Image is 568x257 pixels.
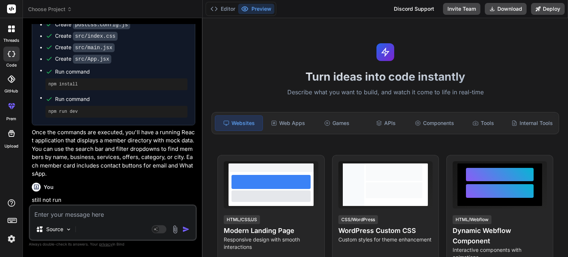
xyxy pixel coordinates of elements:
div: HTML/Webflow [453,215,491,224]
img: Pick Models [65,226,72,233]
h4: WordPress Custom CSS [338,226,433,236]
code: src/main.jsx [73,43,115,52]
div: Create [55,21,130,28]
div: Games [313,115,361,131]
img: settings [5,233,18,245]
label: Upload [4,143,18,149]
span: privacy [99,242,112,246]
button: Editor [207,4,238,14]
label: code [6,62,17,68]
p: Describe what you want to build, and watch it come to life in real-time [207,88,564,97]
div: Tools [460,115,507,131]
label: GitHub [4,88,18,94]
div: Components [411,115,458,131]
p: still not run [32,196,195,204]
h4: Dynamic Webflow Component [453,226,547,246]
pre: npm install [48,81,185,87]
code: src/index.css [73,32,118,41]
div: Internal Tools [508,115,556,131]
div: APIs [362,115,409,131]
p: Always double-check its answers. Your in Bind [29,241,197,248]
div: Web Apps [264,115,312,131]
button: Deploy [531,3,565,15]
div: Create [55,44,115,51]
span: Choose Project [28,6,72,13]
div: Websites [215,115,263,131]
button: Invite Team [443,3,480,15]
code: src/App.jsx [73,55,111,64]
img: attachment [171,225,179,234]
div: Create [55,55,111,63]
p: Source [46,226,63,233]
button: Preview [238,4,274,14]
code: postcss.config.js [73,20,130,29]
div: Create [55,32,118,40]
label: prem [6,116,16,122]
pre: npm run dev [48,109,185,115]
p: Responsive design with smooth interactions [224,236,318,251]
div: Discord Support [389,3,439,15]
img: icon [182,226,190,233]
div: HTML/CSS/JS [224,215,260,224]
div: CSS/WordPress [338,215,378,224]
span: Run command [55,95,187,103]
p: Custom styles for theme enhancement [338,236,433,243]
h6: You [44,183,54,191]
button: Download [485,3,527,15]
span: Run command [55,68,187,75]
label: threads [3,37,19,44]
h4: Modern Landing Page [224,226,318,236]
h1: Turn ideas into code instantly [207,70,564,83]
p: Once the commands are executed, you'll have a running React application that displays a member di... [32,128,195,178]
